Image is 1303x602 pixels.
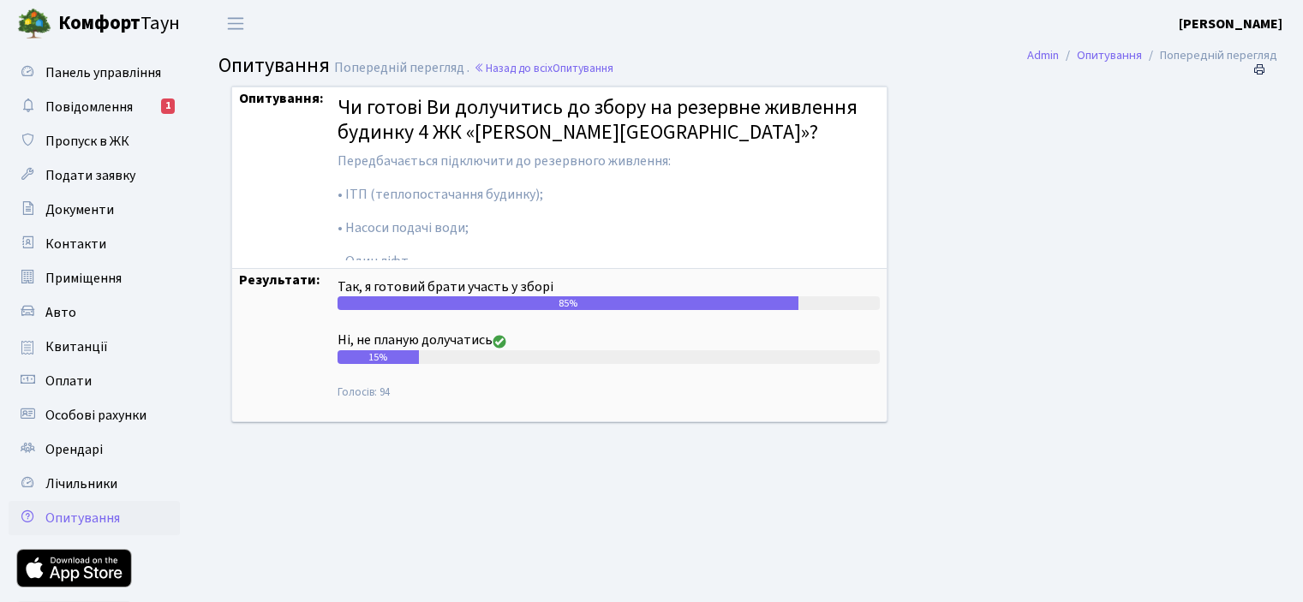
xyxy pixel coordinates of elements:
p: • ІТП (теплопостачання будинку); [338,185,880,205]
span: Повідомлення [45,98,133,116]
img: logo.png [17,7,51,41]
div: Ні, не планую долучатись [338,331,880,350]
a: Особові рахунки [9,398,180,432]
button: Переключити навігацію [214,9,257,38]
p: • Насоси подачі води; [338,218,880,238]
a: Опитування [9,501,180,535]
a: Повідомлення1 [9,90,180,124]
a: Пропуск в ЖК [9,124,180,158]
div: 85% [338,296,798,310]
span: Приміщення [45,269,122,288]
span: Пропуск в ЖК [45,132,129,151]
a: Оплати [9,364,180,398]
strong: Опитування: [239,89,324,108]
span: Опитування [553,60,613,76]
a: Назад до всіхОпитування [474,60,613,76]
li: Попередній перегляд [1142,46,1277,65]
span: Контакти [45,235,106,253]
a: Подати заявку [9,158,180,193]
small: Голосів: 94 [338,384,880,414]
span: Авто [45,303,76,322]
p: • Один ліфт. [338,252,880,271]
span: Попередній перегляд . [334,58,469,77]
strong: Результати: [239,271,320,289]
a: Квитанції [9,330,180,364]
nav: breadcrumb [1001,38,1303,74]
a: [PERSON_NAME] [1179,14,1282,34]
div: 1 [161,98,175,114]
span: Панель управління [45,63,161,82]
a: Контакти [9,227,180,261]
span: Документи [45,200,114,219]
a: Документи [9,193,180,227]
a: Приміщення [9,261,180,295]
a: Авто [9,295,180,330]
a: Опитування [1077,46,1142,64]
span: Оплати [45,372,92,390]
span: Опитування [45,509,120,527]
div: Так, я готовий брати участь у зборі [338,277,880,297]
b: Комфорт [58,9,140,37]
span: Орендарі [45,440,103,459]
h4: Чи готові Ви долучитись до збору на резервне живлення будинку 4 ЖК «[PERSON_NAME][GEOGRAPHIC_DATA]»? [338,96,880,146]
span: Особові рахунки [45,406,146,425]
a: Орендарі [9,432,180,467]
a: Admin [1027,46,1059,64]
b: [PERSON_NAME] [1179,15,1282,33]
span: Квитанції [45,337,108,356]
a: Лічильники [9,467,180,501]
span: Опитування [218,51,330,80]
span: Подати заявку [45,166,135,185]
span: Лічильники [45,474,117,493]
a: Панель управління [9,56,180,90]
div: 15% [338,350,419,364]
span: Таун [58,9,180,39]
p: Передбачається підключити до резервного живлення: [338,152,880,171]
